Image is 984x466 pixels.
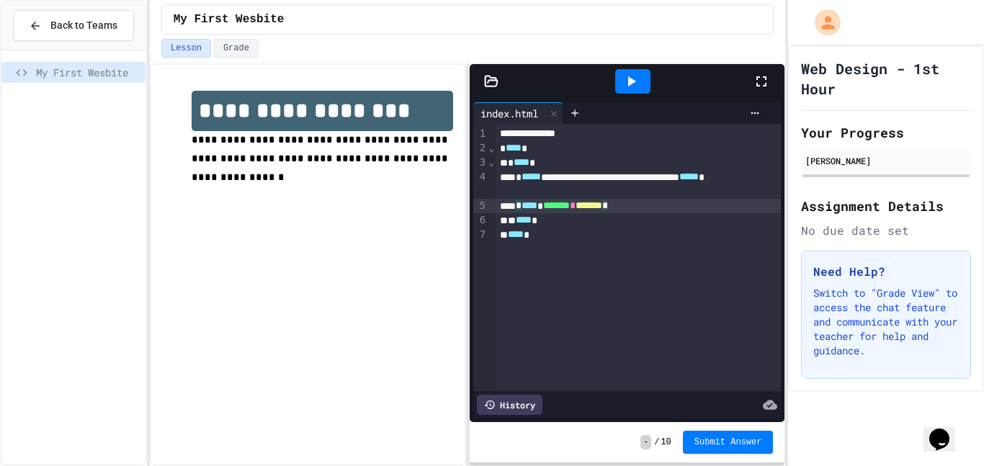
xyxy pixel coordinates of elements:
[801,222,971,239] div: No due date set
[640,435,651,449] span: -
[473,213,488,228] div: 6
[161,39,211,58] button: Lesson
[473,127,488,141] div: 1
[801,122,971,143] h2: Your Progress
[473,228,488,242] div: 7
[800,6,844,39] div: My Account
[473,199,488,213] div: 5
[488,142,495,153] span: Fold line
[801,196,971,216] h2: Assignment Details
[473,170,488,199] div: 4
[805,154,967,167] div: [PERSON_NAME]
[477,395,542,415] div: History
[473,156,488,170] div: 3
[801,58,971,99] h1: Web Design - 1st Hour
[813,263,959,280] h3: Need Help?
[661,436,671,448] span: 10
[36,65,140,80] span: My First Wesbite
[214,39,259,58] button: Grade
[923,408,970,452] iframe: chat widget
[813,286,959,358] p: Switch to "Grade View" to access the chat feature and communicate with your teacher for help and ...
[473,106,545,121] div: index.html
[13,10,134,41] button: Back to Teams
[683,431,774,454] button: Submit Answer
[174,11,285,28] span: My First Wesbite
[473,141,488,156] div: 2
[473,102,563,124] div: index.html
[654,436,659,448] span: /
[50,18,117,33] span: Back to Teams
[488,156,495,168] span: Fold line
[694,436,762,448] span: Submit Answer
